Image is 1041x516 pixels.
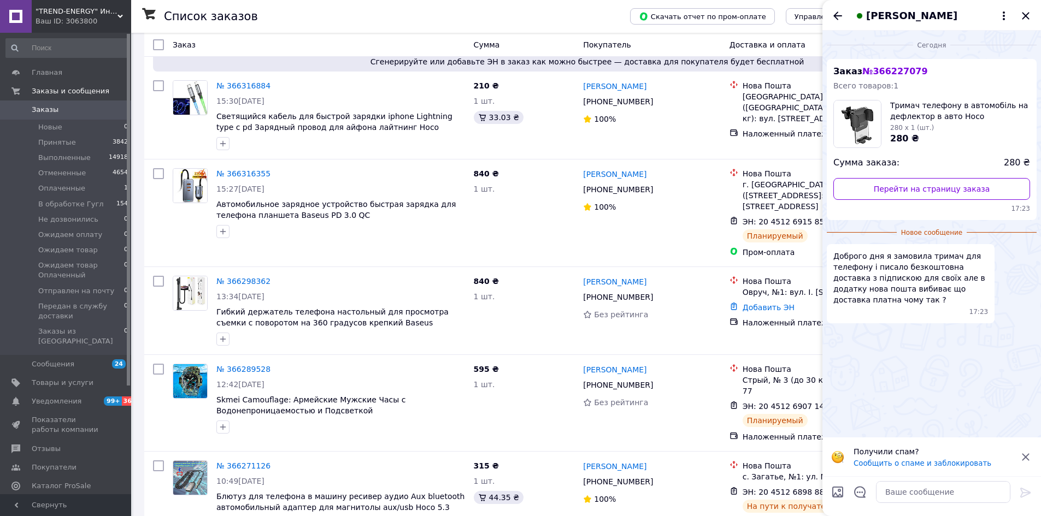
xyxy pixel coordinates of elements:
[173,80,208,115] a: Фото товару
[474,81,499,90] span: 210 ₴
[583,381,653,389] span: [PHONE_NUMBER]
[474,380,495,389] span: 1 шт.
[216,200,456,220] a: Автомобильное зарядное устройство быстрая зарядка для телефона планшета Baseus PD 3.0 QC
[216,97,264,105] span: 15:30[DATE]
[743,229,808,242] div: Планируемый
[743,168,896,179] div: Нова Пошта
[109,153,128,163] span: 14918
[854,446,1013,457] p: Получили спам?
[833,81,898,90] span: Всего товаров: 1
[743,375,896,396] div: Стрый, № 3 (до 30 кг): ул. Шевченка, 77
[833,66,928,76] span: Заказ
[124,183,128,193] span: 1
[862,66,927,76] span: № 366227079
[833,204,1030,213] span: 17:23 12.10.2025
[474,277,499,286] span: 840 ₴
[36,16,131,26] div: Ваш ID: 3063800
[38,260,124,280] span: Ожидаем товар Оплаченный
[834,100,881,147] img: 4937319594_w160_h160_trimach-telefonu-v.jpg
[1004,157,1030,169] span: 280 ₴
[38,138,76,147] span: Принятые
[173,276,208,311] a: Фото товару
[38,245,98,255] span: Ожидаем товар
[124,260,128,280] span: 0
[743,91,896,124] div: [GEOGRAPHIC_DATA] ([GEOGRAPHIC_DATA].), №32 (до 30 кг): вул. [STREET_ADDRESS]
[743,179,896,212] div: г. [GEOGRAPHIC_DATA] ([STREET_ADDRESS]: [STREET_ADDRESS]
[474,292,495,301] span: 1 шт.
[474,185,495,193] span: 1 шт.
[743,287,896,298] div: Овруч, №1: вул. І. [STREET_ADDRESS]
[216,365,270,373] a: № 366289528
[124,215,128,224] span: 0
[583,97,653,106] span: [PHONE_NUMBER]
[32,415,101,435] span: Показатели работы компании
[833,157,899,169] span: Сумма заказа:
[38,230,102,240] span: Ожидаем оплату
[32,462,77,472] span: Покупатели
[474,365,499,373] span: 595 ₴
[216,477,264,485] span: 10:49[DATE]
[38,168,86,178] span: Отмененные
[104,396,122,406] span: 99+
[743,128,896,139] div: Наложенный платеж
[32,105,58,115] span: Заказы
[890,124,934,132] span: 280 x 1 (шт.)
[853,485,867,499] button: Открыть шаблоны ответов
[743,80,896,91] div: Нова Пошта
[216,395,406,415] span: Skmei Camouflage: Армейские Мужские Часы с Водонепроницаемостью и Подсветкой
[474,111,524,124] div: 33.03 ₴
[743,217,834,226] span: ЭН: 20 4512 6915 8546
[474,491,524,504] div: 44.35 ₴
[38,215,98,224] span: Не дозвонились
[5,38,129,58] input: Поиск
[630,8,775,25] button: Скачать отчет по пром-оплате
[743,276,896,287] div: Нова Пошта
[173,168,208,203] a: Фото товару
[32,68,62,78] span: Главная
[164,10,258,23] h1: Список заказов
[32,396,81,406] span: Уведомления
[583,364,646,375] a: [PERSON_NAME]
[743,460,896,471] div: Нова Пошта
[173,169,207,203] img: Фото товару
[216,292,264,301] span: 13:34[DATE]
[216,461,270,470] a: № 366271126
[474,40,500,49] span: Сумма
[216,492,464,512] span: Блютуз для телефона в машину ресивер аудио Aux bluetooth автомобильный адаптер для магнитолы aux/...
[38,327,124,346] span: Заказы из [GEOGRAPHIC_DATA]
[795,13,880,21] span: Управление статусами
[124,122,128,132] span: 0
[122,396,134,406] span: 36
[743,317,896,328] div: Наложенный платеж
[831,9,844,22] button: Назад
[474,97,495,105] span: 1 шт.
[833,251,988,305] span: Доброго дня я замовила тримач для телефону і писало безкоштовна доставка з підпискою для своїх ал...
[38,183,85,193] span: Оплаченные
[36,7,117,16] span: "TREND-ENERGY" Интернет-магазин аксессуаров к смартфонам и компьютерам
[474,477,495,485] span: 1 шт.
[969,307,989,317] span: 17:23 12.10.2025
[831,450,844,464] img: :face_with_monocle:
[157,56,1017,67] span: Сгенерируйте или добавьте ЭН в заказ как можно быстрее — доставка для покупателя будет бесплатной
[827,39,1037,50] div: 12.10.2025
[216,81,270,90] a: № 366316884
[173,40,196,49] span: Заказ
[38,301,124,321] span: Передан в службу доставки
[38,153,91,163] span: Выполненные
[474,169,499,178] span: 840 ₴
[854,459,991,467] button: Сообщить о спаме и заблокировать
[743,431,896,442] div: Наложенный платеж
[216,112,452,132] span: Светящийся кабель для быстрой зарядки iphone Lightning type c pd Зарядный провод для айфона лайтн...
[594,115,616,123] span: 100%
[743,500,842,513] div: На пути к получателю
[32,444,61,454] span: Отзывы
[583,169,646,180] a: [PERSON_NAME]
[743,488,834,496] span: ЭН: 20 4512 6898 8850
[216,307,449,327] span: Гибкий держатель телефона настольный для просмотра съемки с поворотом на 360 градусов крепкий Baseus
[173,81,207,115] img: Фото товару
[124,245,128,255] span: 0
[583,477,653,486] span: [PHONE_NUMBER]
[124,230,128,240] span: 0
[38,286,114,296] span: Отправлен на почту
